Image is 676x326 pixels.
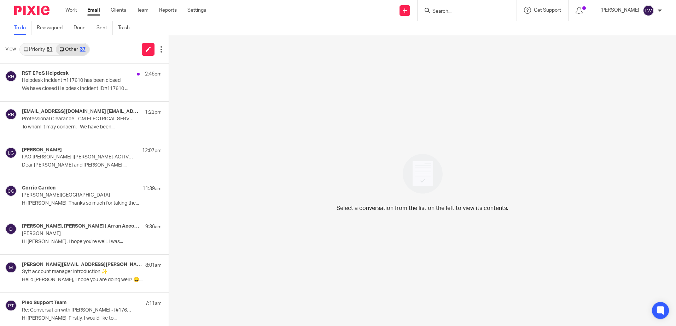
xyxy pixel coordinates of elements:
[118,21,135,35] a: Trash
[14,21,31,35] a: To do
[22,231,134,237] p: [PERSON_NAME]
[22,300,66,306] h4: Pleo Support Team
[22,269,134,275] p: Syft account manager introduction ✨
[20,44,56,55] a: Priority81
[5,262,17,273] img: svg%3E
[187,7,206,14] a: Settings
[111,7,126,14] a: Clients
[87,7,100,14] a: Email
[5,185,17,197] img: svg%3E
[22,192,134,198] p: [PERSON_NAME][GEOGRAPHIC_DATA]
[432,8,495,15] input: Search
[22,124,162,130] p: To whom it may concern, We have been...
[97,21,113,35] a: Sent
[22,223,142,229] h4: [PERSON_NAME], [PERSON_NAME] | Arran Accountants, [PERSON_NAME][EMAIL_ADDRESS][DOMAIN_NAME]
[5,71,17,82] img: svg%3E
[65,7,77,14] a: Work
[80,47,86,52] div: 37
[22,71,69,77] h4: RST EPoS Helpdesk
[22,307,134,313] p: Re: Conversation with [PERSON_NAME] - [#176002]
[145,223,162,230] p: 9:36am
[5,46,16,53] span: View
[159,7,177,14] a: Reports
[643,5,654,16] img: svg%3E
[22,86,162,92] p: We have closed Helpdesk Incident ID#117610 ...
[14,6,49,15] img: Pixie
[145,300,162,307] p: 7:11am
[22,200,162,206] p: Hi [PERSON_NAME], Thanks so much for taking the...
[22,277,162,283] p: Hello [PERSON_NAME], I hope you are doing well? 😄...
[22,185,56,191] h4: Corrie Garden
[145,71,162,78] p: 2:46pm
[47,47,52,52] div: 81
[22,116,134,122] p: Professional Clearance - CM ELECTRICAL SERVICES ([GEOGRAPHIC_DATA]) LTD
[145,109,162,116] p: 1:22pm
[5,109,17,120] img: svg%3E
[22,239,162,245] p: Hi [PERSON_NAME], I hope you're well. I was...
[5,300,17,311] img: svg%3E
[22,262,142,268] h4: [PERSON_NAME][EMAIL_ADDRESS][PERSON_NAME][DOMAIN_NAME]
[22,315,162,321] p: Hi [PERSON_NAME], Firstly, I would like to...
[398,149,447,198] img: image
[56,44,89,55] a: Other37
[137,7,148,14] a: Team
[337,204,508,212] p: Select a conversation from the list on the left to view its contents.
[22,78,134,84] p: Helpdesk Incident #117610 has been closed
[22,162,162,168] p: Dear [PERSON_NAME] and [PERSON_NAME] ...
[5,223,17,235] img: svg%3E
[22,147,62,153] h4: [PERSON_NAME]
[74,21,91,35] a: Done
[600,7,639,14] p: [PERSON_NAME]
[5,147,17,158] img: svg%3E
[534,8,561,13] span: Get Support
[142,185,162,192] p: 11:39am
[142,147,162,154] p: 12:07pm
[145,262,162,269] p: 8:01am
[22,109,141,115] h4: [EMAIL_ADDRESS][DOMAIN_NAME] [EMAIL_ADDRESS][DOMAIN_NAME]
[37,21,68,35] a: Reassigned
[22,154,134,160] p: FAO [PERSON_NAME] [[PERSON_NAME]-ACTIVE.FID5257894]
